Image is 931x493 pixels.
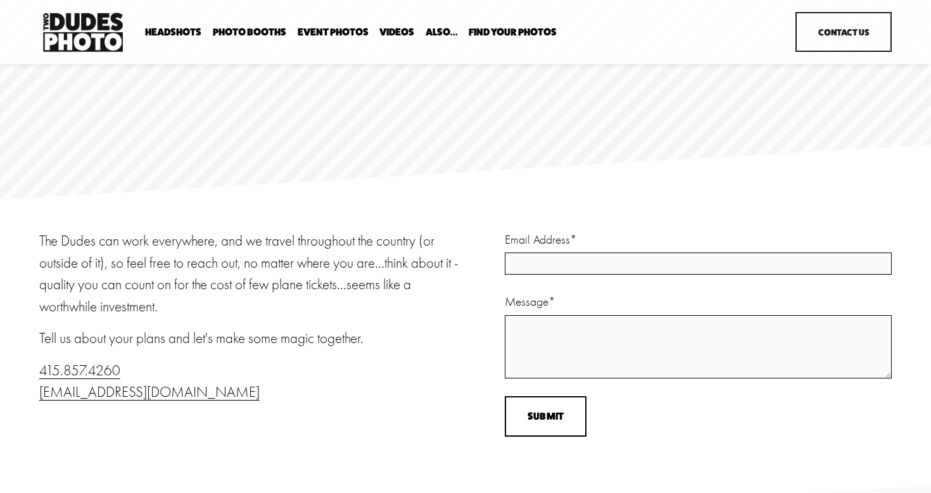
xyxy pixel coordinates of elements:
[39,9,127,55] img: Two Dudes Photo | Headshots, Portraits &amp; Photo Booths
[39,328,462,350] p: Tell us about your plans and let's make some magic together.
[795,12,892,52] a: Contact Us
[39,384,260,401] a: [EMAIL_ADDRESS][DOMAIN_NAME]
[426,27,458,39] a: folder dropdown
[469,27,557,39] a: folder dropdown
[39,230,462,318] p: The Dudes can work everywhere, and we travel throughout the country (or outside of it), so feel f...
[505,396,586,437] input: Submit
[426,27,458,37] span: Also...
[145,27,201,37] span: Headshots
[213,27,286,37] span: Photo Booths
[379,27,414,39] a: Videos
[469,27,557,37] span: Find Your Photos
[298,27,369,39] a: Event Photos
[505,230,892,249] label: Email Address
[39,362,120,379] a: 415.857.4260
[213,27,286,39] a: folder dropdown
[505,292,892,311] label: Message
[145,27,201,39] a: folder dropdown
